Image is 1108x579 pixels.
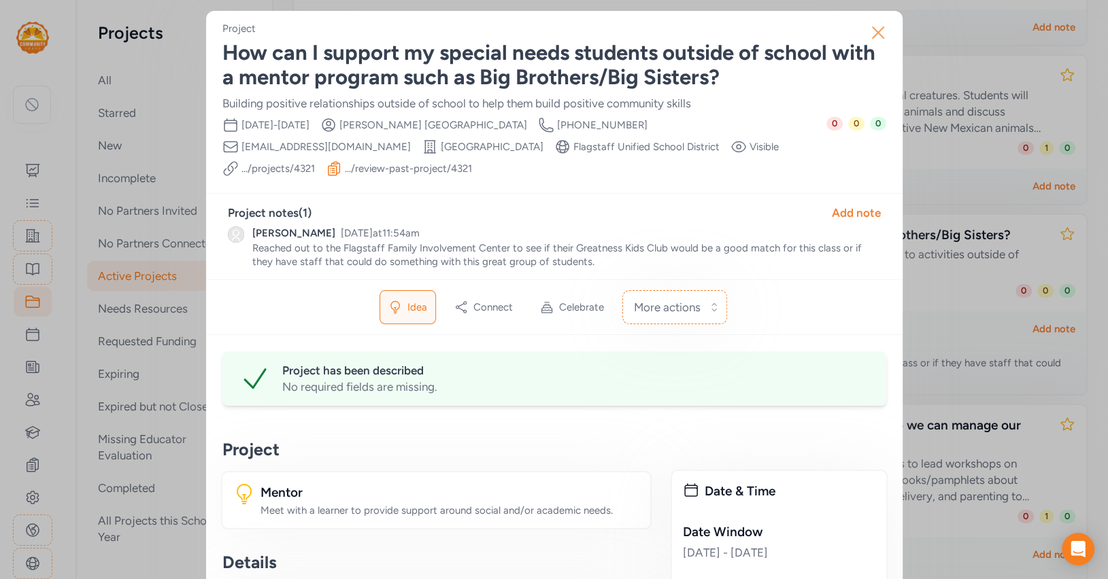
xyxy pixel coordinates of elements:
[683,544,875,561] div: [DATE] - [DATE]
[282,379,870,395] div: No required fields are missing.
[1062,533,1094,565] div: Open Intercom Messenger
[261,504,639,517] div: Meet with a learner to provide support around social and/or academic needs.
[228,226,244,243] img: Avatar
[559,300,604,314] span: Celebrate
[222,22,256,35] div: Project
[441,140,543,154] span: [GEOGRAPHIC_DATA]
[870,117,886,130] span: 0
[252,241,881,268] p: Reached out to the Flagstaff Family Involvement Center to see if their Greatness Kids Club would ...
[826,117,843,130] span: 0
[228,205,312,221] div: Project notes ( 1 )
[339,118,527,132] span: [PERSON_NAME] [GEOGRAPHIC_DATA]
[345,162,472,175] a: .../review-past-project/4321
[557,118,648,132] span: [PHONE_NUMBER]
[222,41,886,90] div: How can I support my special needs students outside of school with a mentor program such as Big B...
[573,140,720,154] div: Flagstaff Unified School District
[750,140,779,154] span: Visible
[222,95,886,111] div: Building positive relationships outside of school to help them build positive community skills
[261,483,639,502] div: Mentor
[683,523,875,542] div: Date Window
[848,117,864,130] span: 0
[341,226,420,240] div: [DATE] at 11:54am
[222,551,650,573] h4: Details
[705,482,875,501] div: Date & Time
[222,438,650,460] h4: Project
[407,300,427,314] span: Idea
[241,162,315,175] a: .../projects/4321
[282,362,870,379] div: Project has been described
[241,140,411,154] span: [EMAIL_ADDRESS][DOMAIN_NAME]
[634,299,701,315] span: More actions
[622,290,727,324] button: More actions
[832,205,881,221] div: Add note
[473,300,513,314] span: Connect
[252,226,335,240] div: [PERSON_NAME]
[241,118,309,132] span: [DATE] - [DATE]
